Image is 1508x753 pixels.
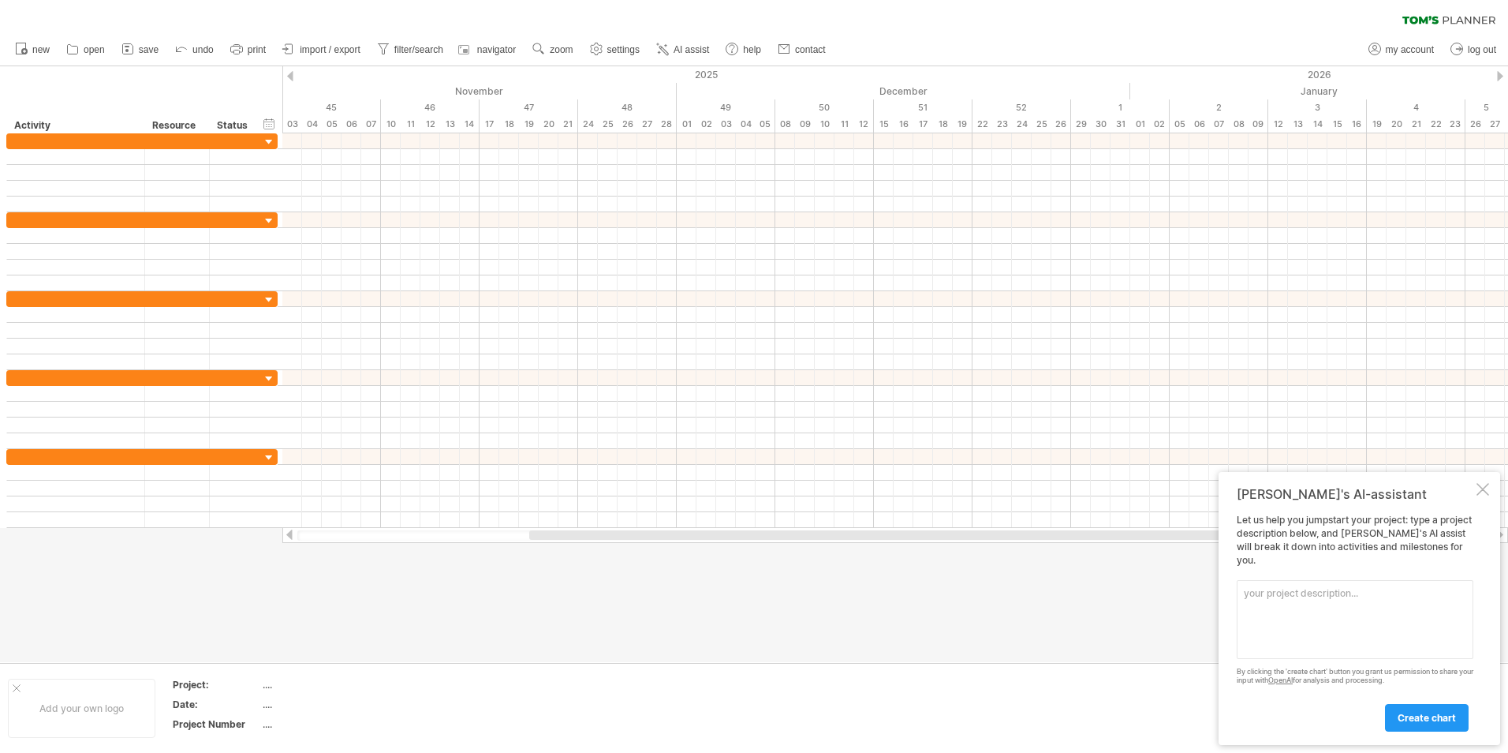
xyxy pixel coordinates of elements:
span: import / export [300,44,360,55]
div: 4 [1367,99,1465,116]
a: settings [586,39,644,60]
span: open [84,44,105,55]
div: Wednesday, 21 January 2026 [1406,116,1426,133]
a: new [11,39,54,60]
span: log out [1468,44,1496,55]
div: Tuesday, 2 December 2025 [696,116,716,133]
a: OpenAI [1268,676,1293,684]
div: Thursday, 20 November 2025 [539,116,558,133]
span: navigator [477,44,516,55]
div: Friday, 9 January 2026 [1249,116,1268,133]
div: Thursday, 15 January 2026 [1327,116,1347,133]
span: save [139,44,159,55]
div: Tuesday, 25 November 2025 [598,116,618,133]
div: Monday, 22 December 2025 [972,116,992,133]
div: Tuesday, 6 January 2026 [1189,116,1209,133]
a: contact [774,39,831,60]
div: Status [217,118,252,133]
div: Tuesday, 27 January 2026 [1485,116,1505,133]
div: Thursday, 11 December 2025 [834,116,854,133]
div: November 2025 [282,83,677,99]
div: 2 [1170,99,1268,116]
div: Tuesday, 4 November 2025 [302,116,322,133]
div: Thursday, 27 November 2025 [637,116,657,133]
a: help [722,39,766,60]
div: Monday, 12 January 2026 [1268,116,1288,133]
div: Wednesday, 26 November 2025 [618,116,637,133]
div: Monday, 29 December 2025 [1071,116,1091,133]
div: Friday, 21 November 2025 [558,116,578,133]
div: Friday, 19 December 2025 [953,116,972,133]
a: zoom [528,39,577,60]
div: Thursday, 1 January 2026 [1130,116,1150,133]
div: 46 [381,99,480,116]
div: 49 [677,99,775,116]
span: help [743,44,761,55]
div: Monday, 15 December 2025 [874,116,894,133]
div: 1 [1071,99,1170,116]
div: Tuesday, 18 November 2025 [499,116,519,133]
span: print [248,44,266,55]
div: 3 [1268,99,1367,116]
div: Friday, 16 January 2026 [1347,116,1367,133]
div: .... [263,678,395,691]
span: undo [192,44,214,55]
div: Tuesday, 13 January 2026 [1288,116,1308,133]
div: Monday, 24 November 2025 [578,116,598,133]
div: 52 [972,99,1071,116]
div: Activity [14,118,136,133]
a: save [118,39,163,60]
div: Friday, 14 November 2025 [460,116,480,133]
span: filter/search [394,44,443,55]
div: 51 [874,99,972,116]
div: Date: [173,698,259,711]
div: Project: [173,678,259,691]
div: Wednesday, 5 November 2025 [322,116,342,133]
div: Wednesday, 3 December 2025 [716,116,736,133]
div: Thursday, 4 December 2025 [736,116,756,133]
div: Monday, 17 November 2025 [480,116,499,133]
span: my account [1386,44,1434,55]
a: import / export [278,39,365,60]
div: Friday, 7 November 2025 [361,116,381,133]
div: Monday, 5 January 2026 [1170,116,1189,133]
div: Resource [152,118,200,133]
div: Monday, 8 December 2025 [775,116,795,133]
div: Wednesday, 10 December 2025 [815,116,834,133]
div: Friday, 12 December 2025 [854,116,874,133]
div: Friday, 5 December 2025 [756,116,775,133]
div: 48 [578,99,677,116]
div: Thursday, 22 January 2026 [1426,116,1446,133]
span: zoom [550,44,573,55]
div: Wednesday, 14 January 2026 [1308,116,1327,133]
div: [PERSON_NAME]'s AI-assistant [1237,486,1473,502]
div: Thursday, 13 November 2025 [440,116,460,133]
div: Tuesday, 30 December 2025 [1091,116,1110,133]
span: create chart [1398,712,1456,724]
div: Monday, 1 December 2025 [677,116,696,133]
div: 45 [282,99,381,116]
div: .... [263,698,395,711]
a: AI assist [652,39,714,60]
span: new [32,44,50,55]
div: Friday, 23 January 2026 [1446,116,1465,133]
div: Monday, 3 November 2025 [282,116,302,133]
a: filter/search [373,39,448,60]
div: Monday, 10 November 2025 [381,116,401,133]
a: print [226,39,271,60]
div: Tuesday, 9 December 2025 [795,116,815,133]
div: 47 [480,99,578,116]
div: .... [263,717,395,731]
div: Wednesday, 24 December 2025 [1012,116,1032,133]
div: Wednesday, 19 November 2025 [519,116,539,133]
div: Thursday, 25 December 2025 [1032,116,1051,133]
div: Thursday, 18 December 2025 [933,116,953,133]
div: Thursday, 6 November 2025 [342,116,361,133]
div: Add your own logo [8,679,155,738]
a: log out [1446,39,1501,60]
div: Wednesday, 31 December 2025 [1110,116,1130,133]
a: navigator [456,39,521,60]
span: AI assist [674,44,709,55]
a: my account [1364,39,1439,60]
div: Wednesday, 17 December 2025 [913,116,933,133]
